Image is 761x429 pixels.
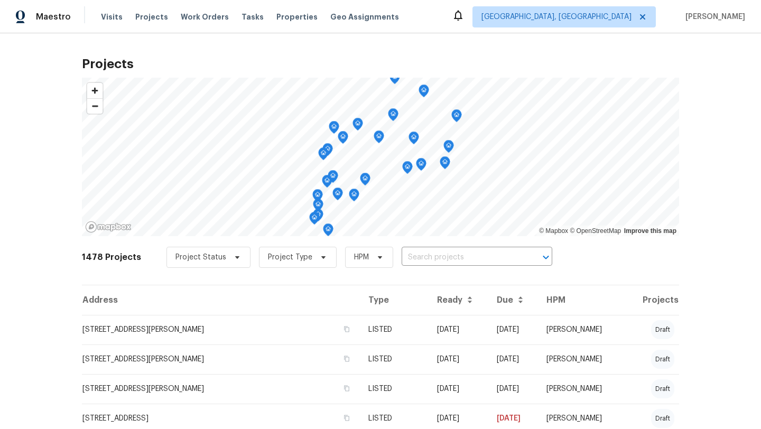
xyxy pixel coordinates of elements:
div: draft [651,409,674,428]
div: Map marker [409,132,419,148]
a: OpenStreetMap [570,227,621,235]
td: [DATE] [488,374,538,404]
div: Map marker [451,109,462,126]
input: Search projects [402,249,523,266]
th: HPM [538,285,618,315]
div: Map marker [332,188,343,204]
a: Mapbox homepage [85,221,132,233]
div: Map marker [402,161,413,178]
td: [STREET_ADDRESS][PERSON_NAME] [82,374,360,404]
div: draft [651,379,674,398]
th: Ready [429,285,488,315]
th: Projects [618,285,679,315]
div: Map marker [388,108,398,125]
td: [DATE] [488,315,538,344]
div: Map marker [323,223,333,240]
th: Address [82,285,360,315]
div: Map marker [416,158,426,174]
th: Due [488,285,538,315]
div: Map marker [318,147,329,164]
button: Open [539,250,553,265]
span: Tasks [242,13,264,21]
button: Copy Address [342,354,351,363]
td: LISTED [360,315,429,344]
div: Map marker [322,143,333,160]
div: Map marker [352,118,363,134]
div: Map marker [309,212,320,228]
button: Copy Address [342,324,351,334]
span: HPM [354,252,369,263]
div: Map marker [349,189,359,205]
th: Type [360,285,429,315]
td: [STREET_ADDRESS][PERSON_NAME] [82,344,360,374]
span: Properties [276,12,318,22]
div: Map marker [329,121,339,137]
div: draft [651,350,674,369]
button: Zoom out [87,98,103,114]
button: Copy Address [342,413,351,423]
button: Zoom in [87,83,103,98]
div: Map marker [328,170,338,186]
td: LISTED [360,344,429,374]
td: [PERSON_NAME] [538,374,618,404]
span: Maestro [36,12,71,22]
div: Map marker [440,156,450,173]
td: [STREET_ADDRESS][PERSON_NAME] [82,315,360,344]
div: Map marker [312,189,323,206]
h2: Projects [82,59,679,69]
span: Geo Assignments [330,12,399,22]
canvas: Map [82,78,679,236]
span: Project Type [268,252,312,263]
span: Work Orders [181,12,229,22]
td: [DATE] [488,344,538,374]
div: Map marker [419,85,429,101]
td: [DATE] [429,344,488,374]
td: [DATE] [429,374,488,404]
td: [PERSON_NAME] [538,315,618,344]
span: Projects [135,12,168,22]
span: Zoom out [87,99,103,114]
a: Mapbox [539,227,568,235]
h2: 1478 Projects [82,252,141,263]
div: Map marker [313,199,323,215]
span: Project Status [175,252,226,263]
td: [PERSON_NAME] [538,344,618,374]
div: Map marker [374,130,384,147]
div: Map marker [360,173,370,189]
div: Map marker [322,175,332,191]
a: Improve this map [624,227,676,235]
td: [DATE] [429,315,488,344]
div: Map marker [338,131,348,147]
span: [PERSON_NAME] [681,12,745,22]
div: Map marker [443,140,454,156]
button: Copy Address [342,384,351,393]
div: Map marker [389,71,400,88]
span: [GEOGRAPHIC_DATA], [GEOGRAPHIC_DATA] [481,12,632,22]
div: draft [651,320,674,339]
td: LISTED [360,374,429,404]
span: Visits [101,12,123,22]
